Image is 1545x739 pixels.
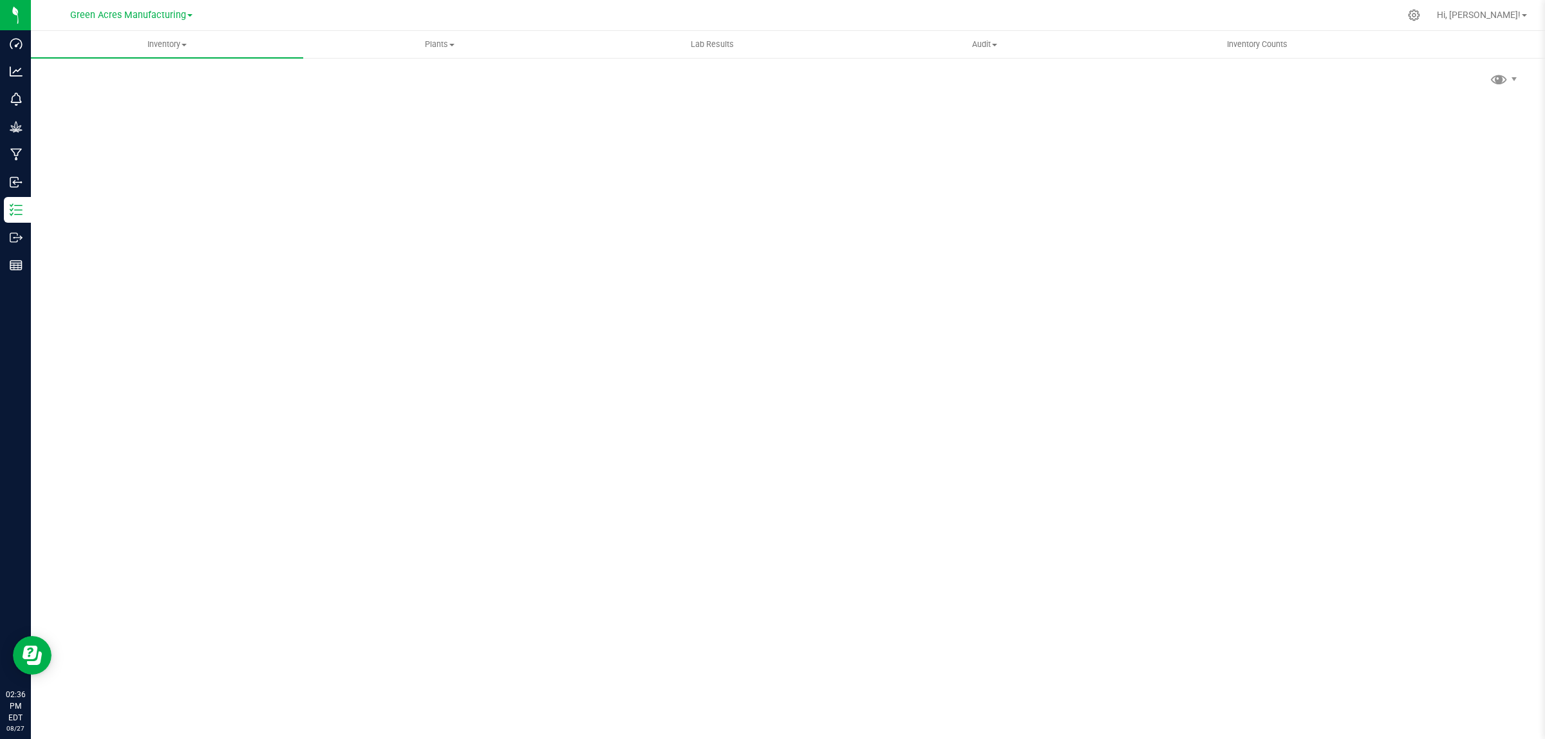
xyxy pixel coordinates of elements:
a: Audit [848,31,1121,58]
span: Inventory [31,39,303,50]
inline-svg: Outbound [10,231,23,244]
span: Hi, [PERSON_NAME]! [1437,10,1521,20]
iframe: Resource center [13,636,51,675]
inline-svg: Analytics [10,65,23,78]
inline-svg: Inbound [10,176,23,189]
inline-svg: Inventory [10,203,23,216]
span: Inventory Counts [1210,39,1305,50]
a: Inventory [31,31,303,58]
span: Green Acres Manufacturing [70,10,186,21]
a: Lab Results [576,31,848,58]
inline-svg: Grow [10,120,23,133]
inline-svg: Reports [10,259,23,272]
inline-svg: Manufacturing [10,148,23,161]
a: Inventory Counts [1121,31,1393,58]
span: Lab Results [673,39,751,50]
p: 08/27 [6,724,25,733]
div: Manage settings [1406,9,1422,21]
inline-svg: Dashboard [10,37,23,50]
span: Audit [849,39,1120,50]
span: Plants [304,39,575,50]
a: Plants [303,31,576,58]
p: 02:36 PM EDT [6,689,25,724]
inline-svg: Monitoring [10,93,23,106]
